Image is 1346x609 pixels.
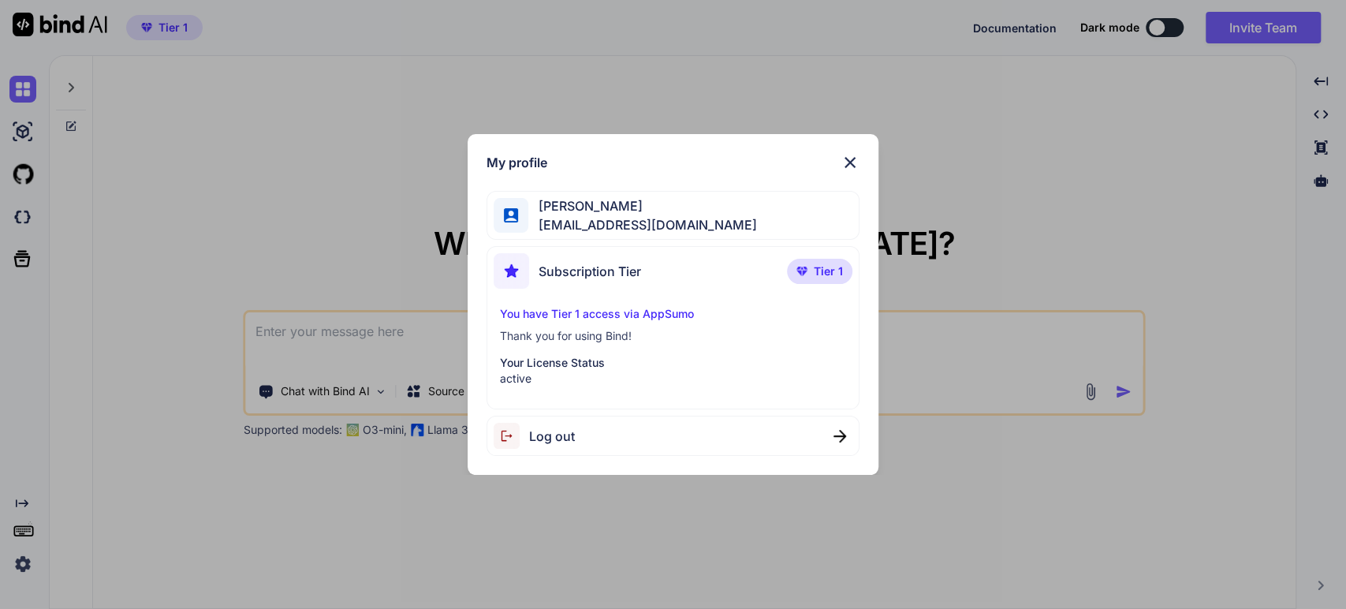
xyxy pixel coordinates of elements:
[504,208,519,223] img: profile
[529,427,575,446] span: Log out
[494,253,529,289] img: subscription
[500,371,847,387] p: active
[814,263,843,279] span: Tier 1
[833,430,846,443] img: close
[487,153,547,172] h1: My profile
[796,267,807,276] img: premium
[528,196,756,215] span: [PERSON_NAME]
[494,423,529,449] img: logout
[528,215,756,234] span: [EMAIL_ADDRESS][DOMAIN_NAME]
[500,306,847,322] p: You have Tier 1 access via AppSumo
[539,262,641,281] span: Subscription Tier
[500,355,847,371] p: Your License Status
[500,328,847,344] p: Thank you for using Bind!
[841,153,859,172] img: close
